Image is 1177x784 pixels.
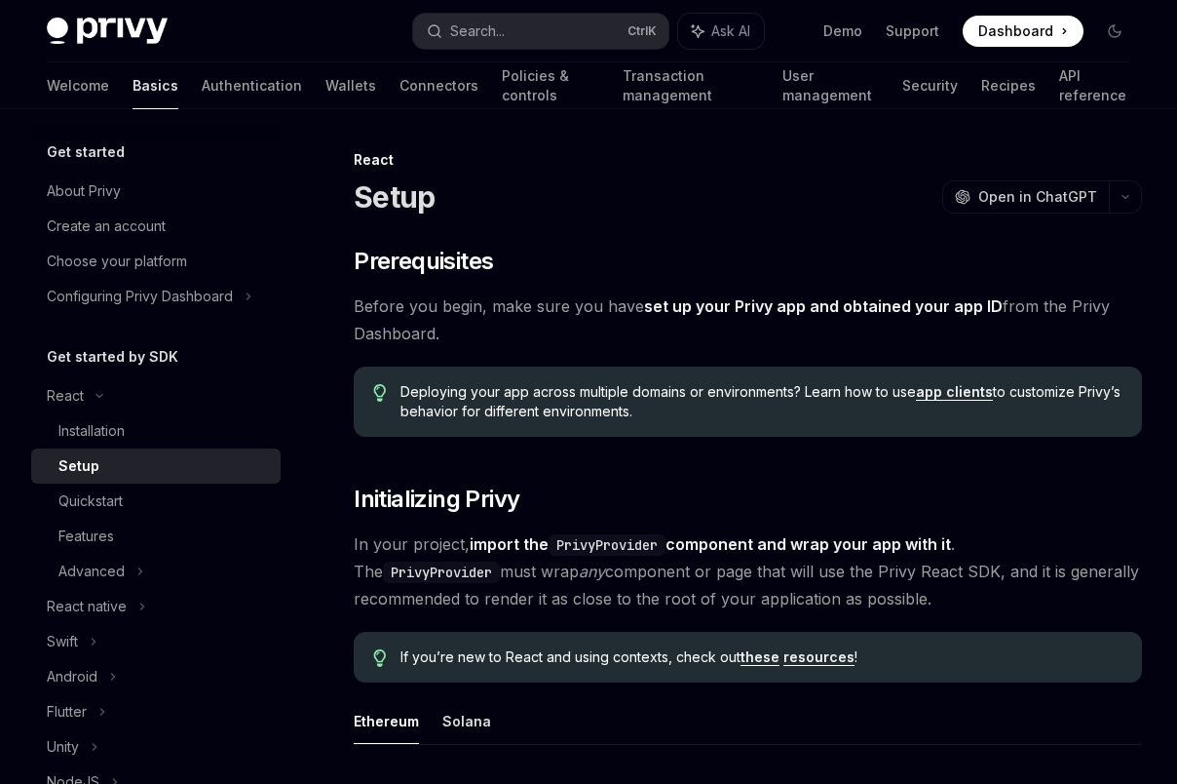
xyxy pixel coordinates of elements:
[202,62,302,109] a: Authentication
[823,21,862,41] a: Demo
[644,296,1003,317] a: set up your Privy app and obtained your app ID
[354,484,519,515] span: Initializing Privy
[58,419,125,443] div: Installation
[47,215,166,238] div: Create an account
[400,647,1122,667] span: If you’re new to React and using contexts, check out !
[470,534,951,554] strong: import the component and wrap your app with it
[450,20,505,43] div: Search...
[623,62,758,109] a: Transaction management
[354,293,1142,347] span: Before you begin, make sure you have from the Privy Dashboard.
[711,21,750,41] span: Ask AI
[383,562,500,583] code: PrivyProvider
[47,285,233,308] div: Configuring Privy Dashboard
[31,519,281,554] a: Features
[373,384,387,402] svg: Tip
[399,62,478,109] a: Connectors
[963,16,1083,47] a: Dashboard
[549,534,665,556] code: PrivyProvider
[740,648,779,666] a: these
[579,562,605,581] em: any
[902,62,958,109] a: Security
[1059,62,1130,109] a: API reference
[978,187,1097,207] span: Open in ChatGPT
[1099,16,1130,47] button: Toggle dark mode
[47,250,187,273] div: Choose your platform
[58,525,114,548] div: Features
[47,179,121,203] div: About Privy
[782,62,879,109] a: User management
[47,665,97,688] div: Android
[47,630,78,653] div: Swift
[627,23,657,39] span: Ctrl K
[413,14,668,49] button: Search...CtrlK
[47,595,127,618] div: React native
[373,649,387,667] svg: Tip
[58,490,123,513] div: Quickstart
[47,62,109,109] a: Welcome
[31,174,281,209] a: About Privy
[981,62,1036,109] a: Recipes
[442,698,491,744] button: Solana
[47,140,125,164] h5: Get started
[354,179,435,215] h1: Setup
[47,384,84,408] div: React
[325,62,376,109] a: Wallets
[354,150,1142,170] div: React
[354,246,493,277] span: Prerequisites
[47,735,79,759] div: Unity
[31,209,281,244] a: Create an account
[886,21,939,41] a: Support
[783,648,854,666] a: resources
[978,21,1053,41] span: Dashboard
[31,244,281,279] a: Choose your platform
[133,62,178,109] a: Basics
[400,382,1122,421] span: Deploying your app across multiple domains or environments? Learn how to use to customize Privy’s...
[31,413,281,449] a: Installation
[678,14,764,49] button: Ask AI
[942,180,1109,214] button: Open in ChatGPT
[47,18,168,45] img: dark logo
[916,383,993,401] a: app clients
[502,62,599,109] a: Policies & controls
[47,345,178,369] h5: Get started by SDK
[354,530,1142,612] span: In your project, . The must wrap component or page that will use the Privy React SDK, and it is g...
[58,560,125,583] div: Advanced
[58,454,99,478] div: Setup
[31,484,281,519] a: Quickstart
[354,698,419,744] button: Ethereum
[47,700,87,724] div: Flutter
[31,449,281,484] a: Setup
